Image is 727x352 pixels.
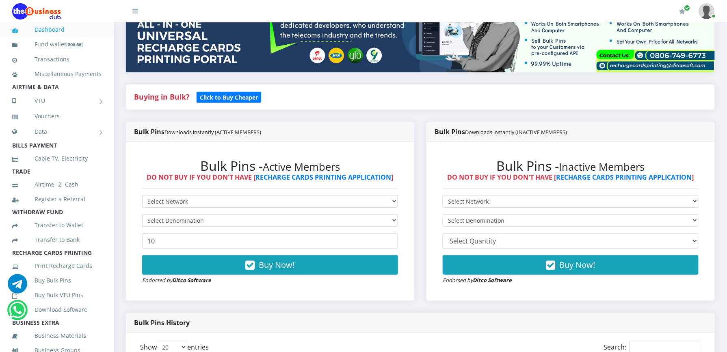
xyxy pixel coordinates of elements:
a: Print Recharge Cards [12,256,102,275]
i: Renew/Upgrade Subscription [679,8,686,15]
a: Fund wallet[806.66] [12,35,102,54]
span: Buy Now! [259,259,295,270]
a: RECHARGE CARDS PRINTING APPLICATION [256,173,392,182]
span: Buy Now! [560,259,595,270]
a: Chat for support [8,280,27,293]
a: Cable TV, Electricity [12,149,102,168]
h2: Bulk Pins - [142,158,398,174]
small: Downloads instantly (INACTIVE MEMBERS) [465,128,567,136]
img: Logo [12,3,61,20]
strong: Buying in Bulk? [134,92,189,102]
h2: Bulk Pins - [443,158,699,174]
a: Vouchers [12,107,102,126]
b: 806.66 [68,41,81,48]
button: Buy Now! [142,255,398,275]
a: Data [12,122,102,142]
strong: Ditco Software [473,276,512,284]
strong: Ditco Software [172,276,211,284]
small: Active Members [263,160,340,174]
b: Click to Buy Cheaper [200,93,258,101]
a: RECHARGE CARDS PRINTING APPLICATION [556,173,692,182]
small: Inactive Members [559,160,645,174]
small: [ ] [66,41,83,48]
span: Renew/Upgrade Subscription [684,5,690,11]
small: Downloads instantly (ACTIVE MEMBERS) [164,128,261,136]
a: Buy Bulk Pins [12,271,102,290]
strong: Bulk Pins [134,127,261,136]
a: Airtime -2- Cash [12,175,102,194]
strong: Bulk Pins [435,127,567,136]
small: Endorsed by [443,276,512,284]
small: Endorsed by [142,276,211,284]
a: Business Materials [12,326,102,345]
input: Enter Quantity [142,233,398,249]
a: Register a Referral [12,190,102,209]
a: Transfer to Wallet [12,216,102,235]
a: Download Software [12,300,102,319]
a: Chat for support [9,306,26,320]
a: Transactions [12,50,102,69]
img: User [699,3,715,19]
a: Buy Bulk VTU Pins [12,286,102,304]
button: Buy Now! [443,255,699,275]
strong: DO NOT BUY IF YOU DON'T HAVE [ ] [147,173,394,182]
a: Click to Buy Cheaper [197,92,261,102]
a: VTU [12,91,102,111]
strong: Bulk Pins History [134,318,190,327]
strong: DO NOT BUY IF YOU DON'T HAVE [ ] [448,173,694,182]
a: Dashboard [12,20,102,39]
a: Miscellaneous Payments [12,65,102,83]
a: Transfer to Bank [12,230,102,249]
